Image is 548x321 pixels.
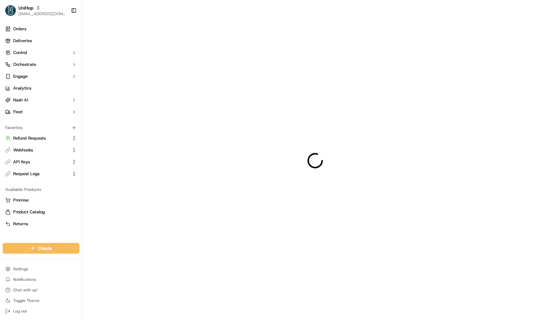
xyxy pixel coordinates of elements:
span: Engage [13,73,28,79]
a: API Keys [5,159,69,165]
a: Request Logs [5,171,69,177]
button: Promise [3,195,79,205]
span: API Keys [13,159,30,165]
span: Returns [13,221,28,227]
a: Product Catalog [5,209,77,215]
span: Toggle Theme [13,298,40,303]
button: UniHopUniHop[EMAIL_ADDRESS][DOMAIN_NAME] [3,3,68,18]
button: API Keys [3,157,79,167]
button: Log out [3,307,79,316]
span: Settings [13,266,28,272]
span: Orchestrate [13,62,36,67]
button: Create [3,243,79,254]
span: Request Logs [13,171,40,177]
a: Analytics [3,83,79,94]
button: Control [3,47,79,58]
span: Create [38,245,52,252]
button: Orchestrate [3,59,79,70]
span: Chat with us! [13,287,37,293]
span: Analytics [13,85,31,91]
span: Deliveries [13,38,32,44]
button: Returns [3,219,79,229]
button: Refund Requests [3,133,79,144]
button: Product Catalog [3,207,79,217]
div: Available Products [3,184,79,195]
span: Control [13,50,27,56]
a: Promise [5,197,77,203]
span: Notifications [13,277,36,282]
a: Webhooks [5,147,69,153]
span: Nash AI [13,97,28,103]
span: Refund Requests [13,135,46,141]
div: Favorites [3,122,79,133]
span: Log out [13,308,27,314]
a: Refund Requests [5,135,69,141]
button: [EMAIL_ADDRESS][DOMAIN_NAME] [18,11,66,16]
a: Returns [5,221,77,227]
button: UniHop [18,5,33,11]
img: UniHop [5,5,16,16]
span: Product Catalog [13,209,45,215]
button: Notifications [3,275,79,284]
button: Engage [3,71,79,82]
span: Fleet [13,109,23,115]
a: Orders [3,24,79,34]
span: Webhooks [13,147,33,153]
button: Chat with us! [3,285,79,295]
button: Request Logs [3,169,79,179]
span: Promise [13,197,29,203]
button: Toggle Theme [3,296,79,305]
button: Fleet [3,107,79,117]
a: Deliveries [3,36,79,46]
button: Nash AI [3,95,79,105]
span: Orders [13,26,26,32]
button: Settings [3,264,79,274]
button: Webhooks [3,145,79,155]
